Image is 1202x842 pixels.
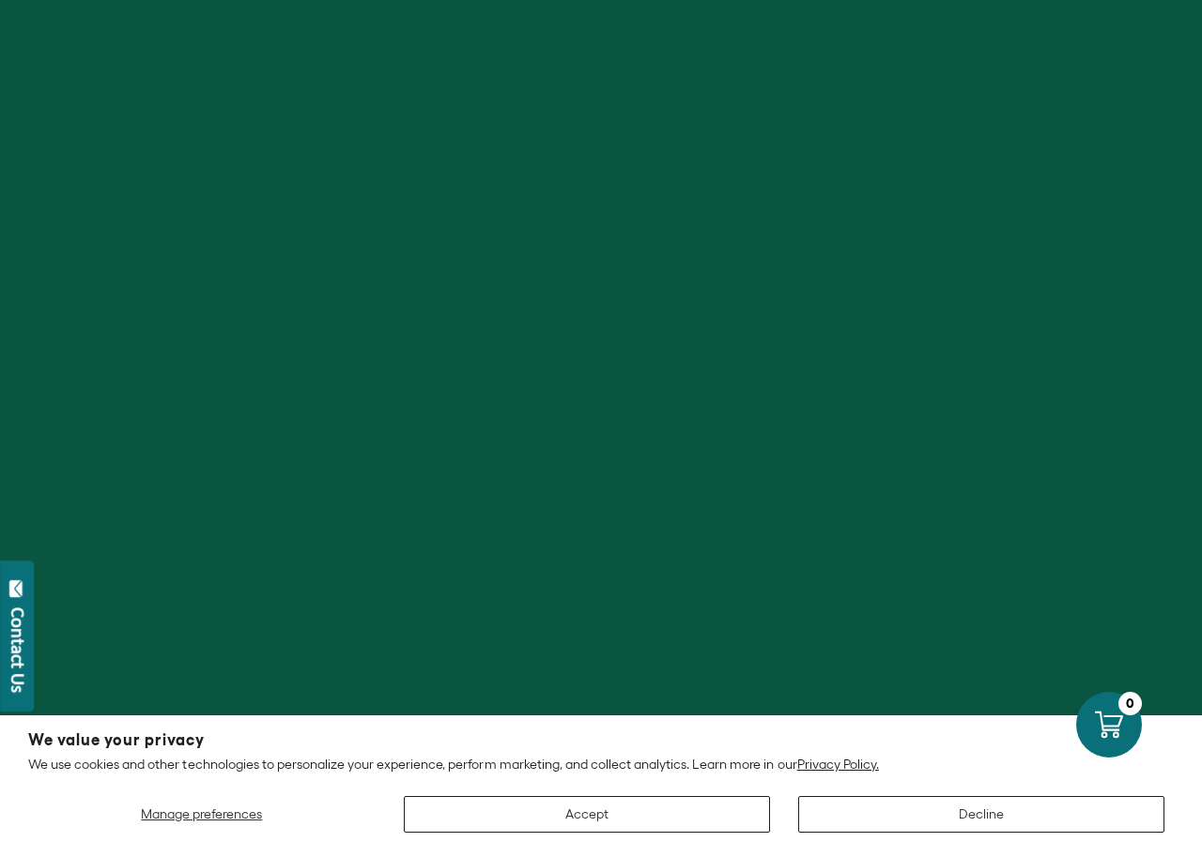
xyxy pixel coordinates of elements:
button: Decline [798,796,1164,833]
a: Privacy Policy. [797,757,879,772]
button: Accept [404,796,770,833]
button: Manage preferences [28,796,376,833]
div: 0 [1118,692,1142,715]
div: Contact Us [8,607,27,693]
p: We use cookies and other technologies to personalize your experience, perform marketing, and coll... [28,756,1174,773]
h2: We value your privacy [28,732,1174,748]
span: Manage preferences [141,806,262,821]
